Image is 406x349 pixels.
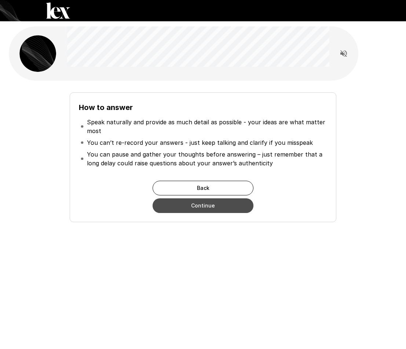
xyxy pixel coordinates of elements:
p: Speak naturally and provide as much detail as possible - your ideas are what matter most [87,118,326,135]
p: You can pause and gather your thoughts before answering – just remember that a long delay could r... [87,150,326,168]
button: Continue [153,198,253,213]
p: You can’t re-record your answers - just keep talking and clarify if you misspeak [87,138,313,147]
b: How to answer [79,103,133,112]
button: Read questions aloud [336,46,351,61]
button: Back [153,181,253,195]
img: lex_avatar2.png [19,35,56,72]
